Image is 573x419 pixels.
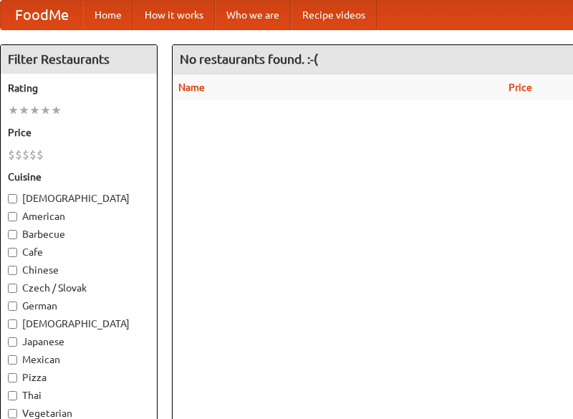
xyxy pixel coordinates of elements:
input: Czech / Slovak [8,284,17,293]
label: Barbecue [8,227,150,241]
a: FoodMe [1,1,83,29]
label: Pizza [8,370,150,385]
label: Mexican [8,352,150,367]
li: ★ [51,102,62,118]
label: Cafe [8,245,150,259]
input: German [8,302,17,311]
input: Barbecue [8,230,17,239]
h5: Rating [8,81,150,95]
input: [DEMOGRAPHIC_DATA] [8,194,17,203]
ng-pluralize: No restaurants found. :-( [180,52,318,66]
label: German [8,299,150,313]
li: $ [37,147,44,163]
a: Price [509,82,532,93]
label: Thai [8,388,150,403]
input: Japanese [8,337,17,347]
input: Thai [8,391,17,400]
input: Cafe [8,248,17,257]
li: $ [22,147,29,163]
h4: Filter Restaurants [1,45,157,74]
a: Who we are [215,1,291,29]
li: $ [15,147,22,163]
li: $ [8,147,15,163]
input: Vegetarian [8,409,17,418]
input: Pizza [8,373,17,382]
a: Home [83,1,133,29]
li: $ [29,147,37,163]
label: [DEMOGRAPHIC_DATA] [8,191,150,206]
li: ★ [8,102,19,118]
input: American [8,212,17,221]
a: Name [178,82,205,93]
label: Chinese [8,263,150,277]
a: How it works [133,1,215,29]
h5: Price [8,125,150,140]
a: Recipe videos [291,1,377,29]
li: ★ [40,102,51,118]
input: [DEMOGRAPHIC_DATA] [8,319,17,329]
h5: Cuisine [8,170,150,184]
label: [DEMOGRAPHIC_DATA] [8,317,150,331]
li: ★ [29,102,40,118]
label: Japanese [8,334,150,349]
label: American [8,209,150,223]
input: Mexican [8,355,17,365]
input: Chinese [8,266,17,275]
label: Czech / Slovak [8,281,150,295]
li: ★ [19,102,29,118]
